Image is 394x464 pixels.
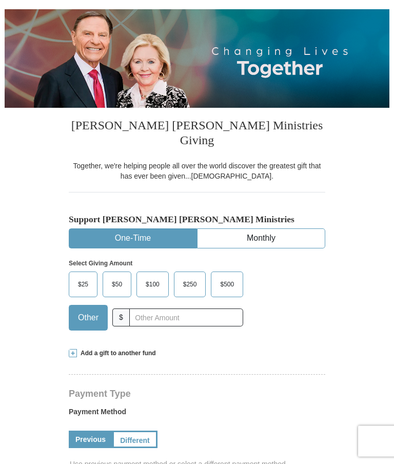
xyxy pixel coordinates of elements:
span: $25 [73,277,93,293]
a: Previous [69,431,112,449]
strong: Select Giving Amount [69,260,132,267]
a: Different [112,431,157,449]
div: Together, we're helping people all over the world discover the greatest gift that has ever been g... [69,161,325,182]
h3: [PERSON_NAME] [PERSON_NAME] Ministries Giving [69,108,325,161]
span: $50 [107,277,127,293]
span: $250 [178,277,202,293]
span: $100 [141,277,165,293]
input: Other Amount [129,309,243,327]
button: One-Time [69,229,196,248]
h4: Payment Type [69,390,325,398]
label: Payment Method [69,407,325,422]
h5: Support [PERSON_NAME] [PERSON_NAME] Ministries [69,215,325,225]
span: Other [73,311,104,326]
span: Add a gift to another fund [77,350,156,358]
span: $ [112,309,130,327]
span: $500 [215,277,239,293]
button: Monthly [198,229,325,248]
